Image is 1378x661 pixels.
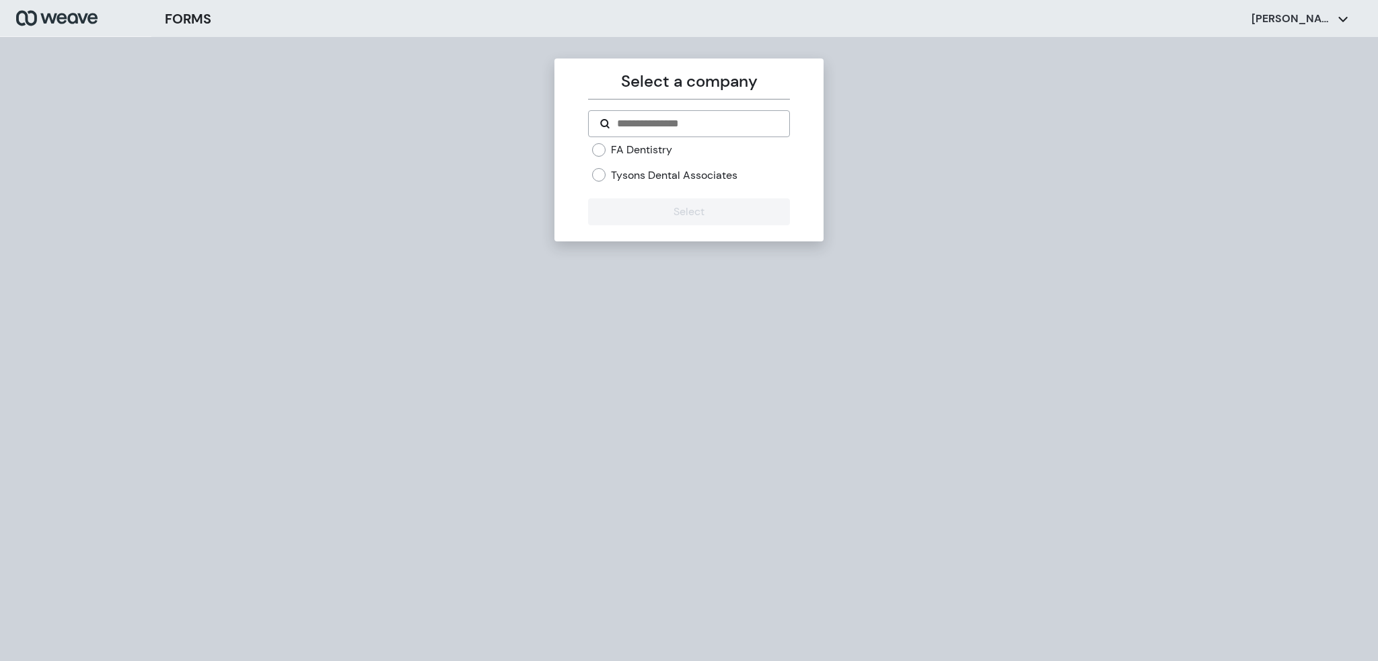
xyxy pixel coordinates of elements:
[588,69,789,93] p: Select a company
[611,168,737,183] label: Tysons Dental Associates
[588,198,789,225] button: Select
[616,116,778,132] input: Search
[611,143,672,157] label: FA Dentistry
[1252,11,1332,26] p: [PERSON_NAME]
[165,9,211,29] h3: FORMS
